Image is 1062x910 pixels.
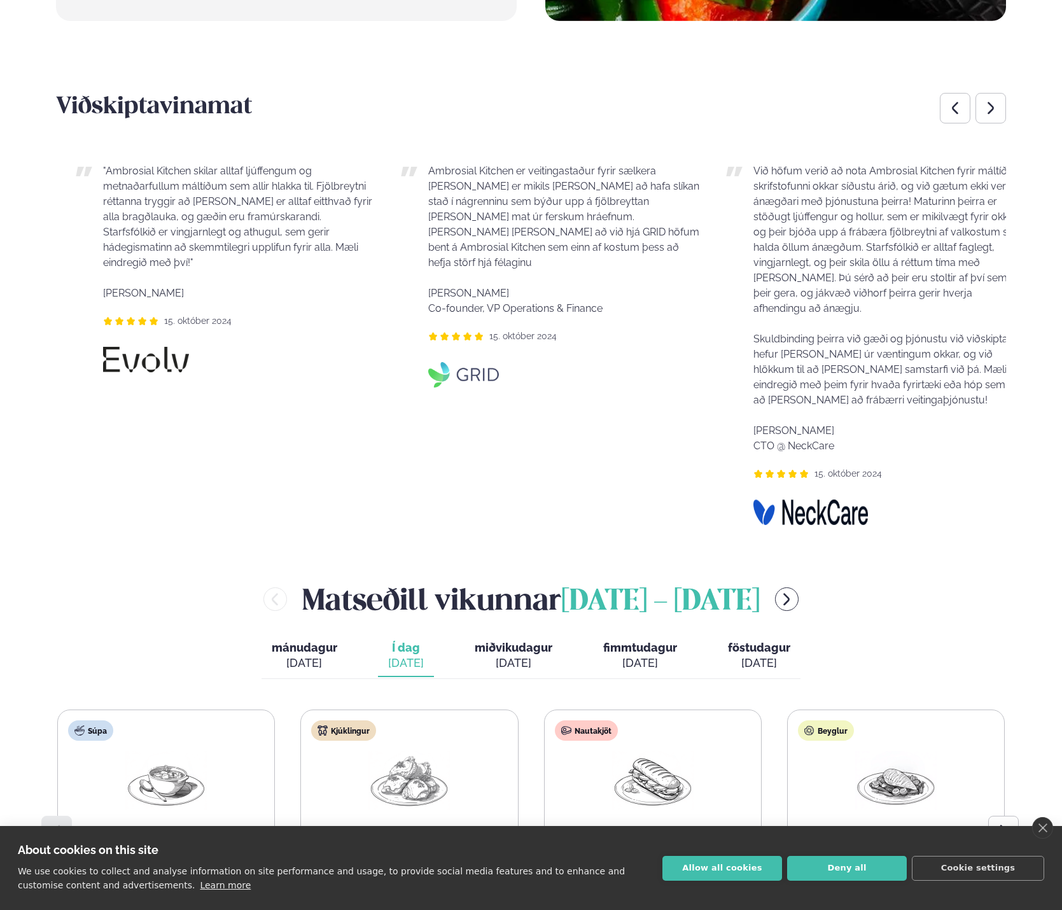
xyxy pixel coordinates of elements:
[378,635,434,677] button: Í dag [DATE]
[489,331,557,341] span: 15. október 2024
[428,362,499,388] img: image alt
[798,720,854,741] div: Beyglur
[475,641,552,654] span: miðvikudagur
[200,880,251,890] a: Learn more
[975,93,1006,123] div: Next slide
[753,164,1026,454] p: Við höfum verið að nota Ambrosial Kitchen fyrir máltíðir á skrifstofunni okkar síðustu árið, og v...
[68,720,113,741] div: Súpa
[164,316,232,326] span: 15. október 2024
[612,751,694,810] img: Panini.png
[561,588,760,616] span: [DATE] - [DATE]
[718,635,800,677] button: föstudagur [DATE]
[125,751,207,810] img: Soup.png
[272,641,337,654] span: mánudagur
[787,856,907,881] button: Deny all
[662,856,782,881] button: Allow all cookies
[74,725,85,736] img: soup.svg
[940,93,970,123] div: Previous slide
[18,843,158,857] strong: About cookies on this site
[555,720,618,741] div: Nautakjöt
[388,655,424,671] div: [DATE]
[855,751,937,810] img: Chicken-breast.png
[18,866,625,890] p: We use cookies to collect and analyse information on site performance and usage, to provide socia...
[814,468,882,479] span: 15. október 2024
[262,635,347,677] button: mánudagur [DATE]
[775,587,799,611] button: menu-btn-right
[804,725,814,736] img: bagle-new-16px.svg
[728,655,790,671] div: [DATE]
[561,725,571,736] img: beef.svg
[593,635,687,677] button: fimmtudagur [DATE]
[475,655,552,671] div: [DATE]
[728,641,790,654] span: föstudagur
[272,655,337,671] div: [DATE]
[603,655,677,671] div: [DATE]
[318,725,328,736] img: chicken.svg
[753,500,868,525] img: image alt
[56,96,252,118] span: Viðskiptavinamat
[103,347,189,372] img: image alt
[302,578,760,620] h2: Matseðill vikunnar
[263,587,287,611] button: menu-btn-left
[428,164,701,316] p: Ambrosial Kitchen er veitingastaður fyrir sælkera [PERSON_NAME] er mikils [PERSON_NAME] að hafa s...
[1032,817,1053,839] a: close
[311,720,376,741] div: Kjúklingur
[388,640,424,655] span: Í dag
[912,856,1044,881] button: Cookie settings
[603,641,677,654] span: fimmtudagur
[103,287,184,299] span: [PERSON_NAME]
[103,165,372,269] span: "Ambrosial Kitchen skilar alltaf ljúffengum og metnaðarfullum máltíðum sem allir hlakka til. Fjöl...
[465,635,562,677] button: miðvikudagur [DATE]
[368,751,450,810] img: Chicken-thighs.png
